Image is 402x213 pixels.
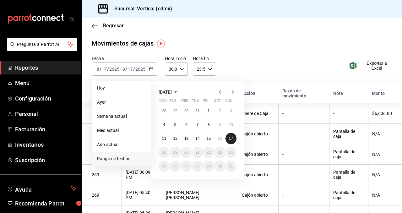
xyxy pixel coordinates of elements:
button: August 7, 2025 [192,119,203,130]
abbr: August 7, 2025 [197,123,199,127]
button: August 16, 2025 [214,133,225,144]
div: - [282,111,325,116]
div: Pantalla de caja [333,190,364,200]
abbr: August 4, 2025 [163,123,165,127]
abbr: August 26, 2025 [173,164,177,168]
abbr: Tuesday [170,99,176,105]
button: August 31, 2025 [225,161,236,172]
abbr: July 28, 2025 [162,109,166,113]
div: $6,606.00 [372,111,392,116]
span: Ayer [97,99,146,106]
label: Hora fin [193,56,216,61]
input: ---- [109,67,120,72]
button: August 21, 2025 [192,147,203,158]
abbr: August 20, 2025 [184,150,188,155]
abbr: August 25, 2025 [162,164,166,168]
abbr: August 23, 2025 [218,150,222,155]
button: July 31, 2025 [192,105,203,117]
span: Mes actual [97,127,146,134]
span: Pregunta a Parrot AI [17,41,68,48]
span: / [133,67,135,72]
abbr: August 30, 2025 [218,164,222,168]
div: Pantalla de caja [333,149,364,159]
div: N/A [372,152,392,157]
button: August 22, 2025 [203,147,214,158]
abbr: Friday [203,99,208,105]
div: 269 [92,172,118,177]
span: / [107,67,109,72]
button: August 28, 2025 [192,161,203,172]
button: August 25, 2025 [159,161,170,172]
button: August 4, 2025 [159,119,170,130]
th: Monto [368,83,402,103]
div: [DATE] 06:09 PM [126,170,158,180]
abbr: August 12, 2025 [173,136,177,141]
button: July 30, 2025 [181,105,192,117]
span: Suscripción [15,156,76,164]
a: Pregunta a Parrot AI [4,46,77,52]
abbr: August 11, 2025 [162,136,166,141]
div: N/A [372,193,392,198]
abbr: August 1, 2025 [208,109,210,113]
abbr: August 24, 2025 [229,150,233,155]
abbr: Sunday [225,99,232,105]
span: - [120,67,122,72]
abbr: Wednesday [181,99,188,105]
div: - [282,172,325,177]
abbr: August 21, 2025 [195,150,199,155]
abbr: August 18, 2025 [162,150,166,155]
abbr: August 16, 2025 [218,136,222,141]
abbr: Thursday [192,99,199,105]
button: August 29, 2025 [203,161,214,172]
span: Facturación [15,125,76,134]
button: Tooltip marker [157,40,165,47]
abbr: August 2, 2025 [219,109,221,113]
span: / [125,67,127,72]
div: - [282,193,325,198]
button: August 19, 2025 [170,147,181,158]
button: August 26, 2025 [170,161,181,172]
button: open_drawer_menu [69,16,74,21]
abbr: August 5, 2025 [174,123,177,127]
button: August 11, 2025 [159,133,170,144]
button: August 6, 2025 [181,119,192,130]
span: / [100,67,101,72]
div: [PERSON_NAME] [PERSON_NAME] [166,190,234,200]
button: July 29, 2025 [170,105,181,117]
button: August 12, 2025 [170,133,181,144]
button: August 30, 2025 [214,161,225,172]
abbr: August 3, 2025 [230,109,232,113]
div: N/A [372,131,392,136]
input: -- [128,67,133,72]
button: August 5, 2025 [170,119,181,130]
div: Movimientos de cajas [92,39,154,48]
button: Exportar a Excel [351,61,392,71]
abbr: August 27, 2025 [184,164,188,168]
span: Regresar [103,23,124,29]
abbr: August 10, 2025 [229,123,233,127]
span: Semana actual [97,113,146,120]
button: August 14, 2025 [192,133,203,144]
abbr: July 30, 2025 [184,109,188,113]
abbr: August 8, 2025 [208,123,210,127]
th: Corte de caja [82,83,122,103]
button: August 8, 2025 [203,119,214,130]
button: [DATE] [159,88,179,96]
span: [DATE] [159,90,172,95]
button: August 10, 2025 [225,119,236,130]
label: Fecha [92,56,157,61]
abbr: July 29, 2025 [173,109,177,113]
abbr: Saturday [214,99,220,105]
button: August 27, 2025 [181,161,192,172]
input: -- [96,67,100,72]
div: Pantalla de caja [333,170,364,180]
span: Personal [15,110,76,118]
button: August 3, 2025 [225,105,236,117]
h3: Sucursal: Vertical (cdmx) [109,5,172,13]
abbr: August 13, 2025 [184,136,188,141]
abbr: Monday [159,99,167,105]
div: 269 [92,193,118,198]
button: July 28, 2025 [159,105,170,117]
button: August 13, 2025 [181,133,192,144]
